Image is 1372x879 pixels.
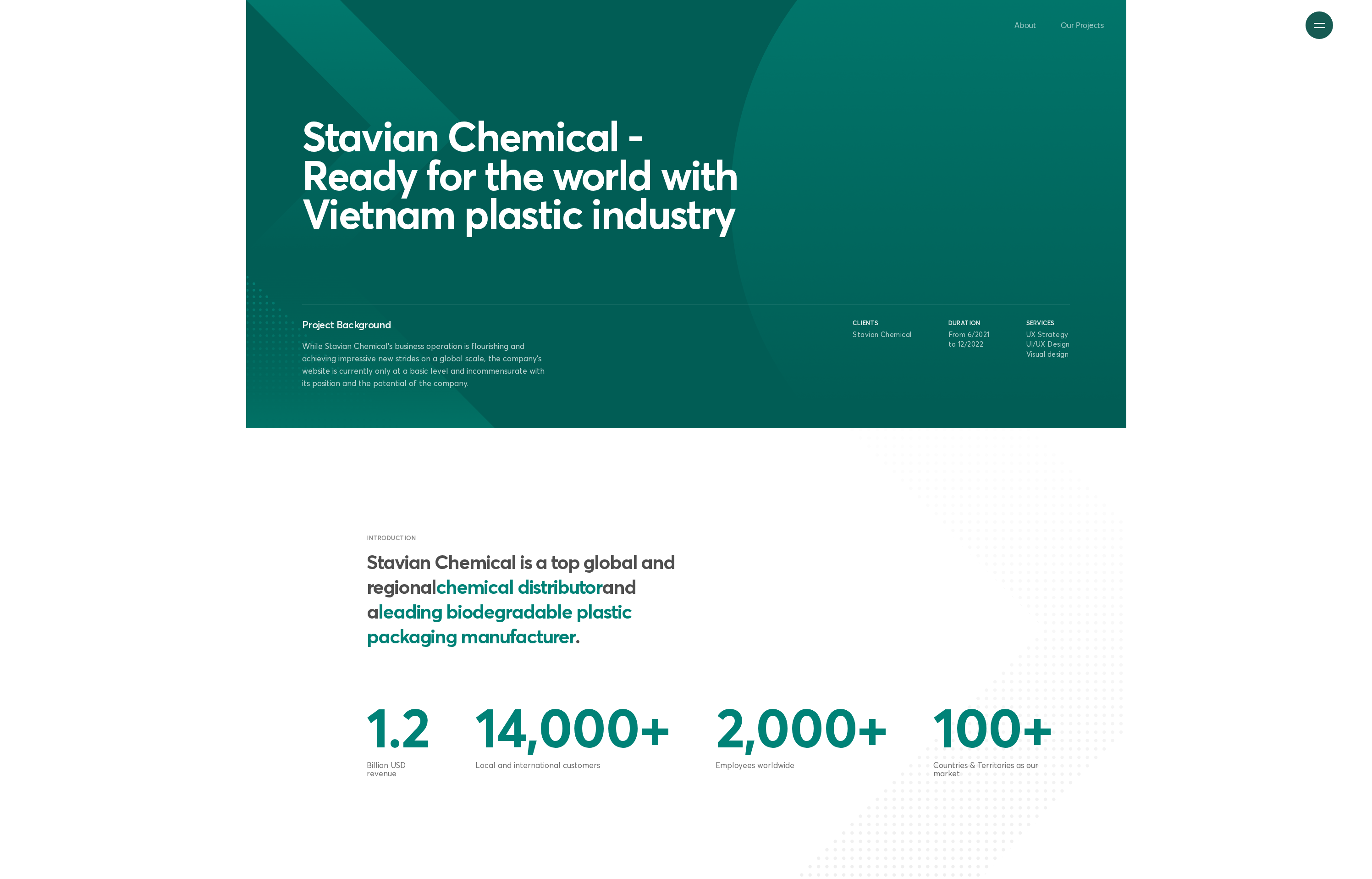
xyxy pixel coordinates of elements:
[716,694,857,760] span: 2,000
[716,761,887,769] p: Employees worldwide
[475,699,670,754] div: +
[1026,319,1070,327] span: SERVICES
[933,699,1052,754] div: +
[367,694,430,760] span: 1.2
[853,330,911,340] p: Stavian Chemical
[367,761,430,778] p: Billion USD revenue
[302,319,552,331] h2: Project Background
[933,694,1022,760] span: 100
[367,549,681,649] h2: Stavian Chemical is a top global and regional and a .
[475,694,639,760] span: 14,000
[436,575,602,598] strong: chemical distributor
[933,761,1052,778] p: Countries & Territories as our market
[948,330,990,349] p: From 6/2021 to 12/2022
[475,761,670,769] p: Local and international customers
[948,319,990,327] span: DURATION
[302,117,746,233] h1: Stavian Chemical - Ready for the world with Vietnam plastic industry
[1026,330,1070,359] p: UX Strategy UI/UX Design Visual design
[367,534,681,542] span: Introduction
[302,340,552,389] p: While Stavian Chemical's business operation is flourishing and achieving impressive new strides o...
[716,699,887,754] div: +
[367,599,631,648] strong: leading biodegradable plastic packaging manufacturer
[853,319,911,327] span: CLIENTS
